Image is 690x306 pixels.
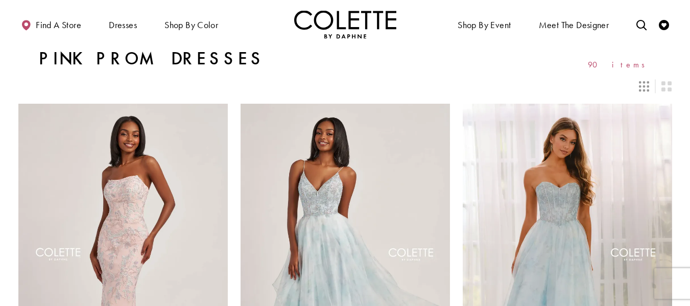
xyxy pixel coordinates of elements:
span: Find a store [36,20,81,30]
span: Switch layout to 3 columns [639,81,649,91]
a: Visit Home Page [294,10,396,38]
span: Shop by color [164,20,218,30]
span: Dresses [106,10,139,38]
span: Shop By Event [458,20,511,30]
span: Switch layout to 2 columns [661,81,672,91]
span: Meet the designer [539,20,609,30]
a: Check Wishlist [656,10,672,38]
span: Shop By Event [455,10,513,38]
div: Layout Controls [12,75,678,98]
h1: Pink Prom Dresses [39,49,265,69]
span: Shop by color [162,10,221,38]
span: 90 items [588,60,652,69]
img: Colette by Daphne [294,10,396,38]
span: Dresses [109,20,137,30]
a: Toggle search [634,10,649,38]
a: Find a store [18,10,84,38]
a: Meet the designer [536,10,612,38]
